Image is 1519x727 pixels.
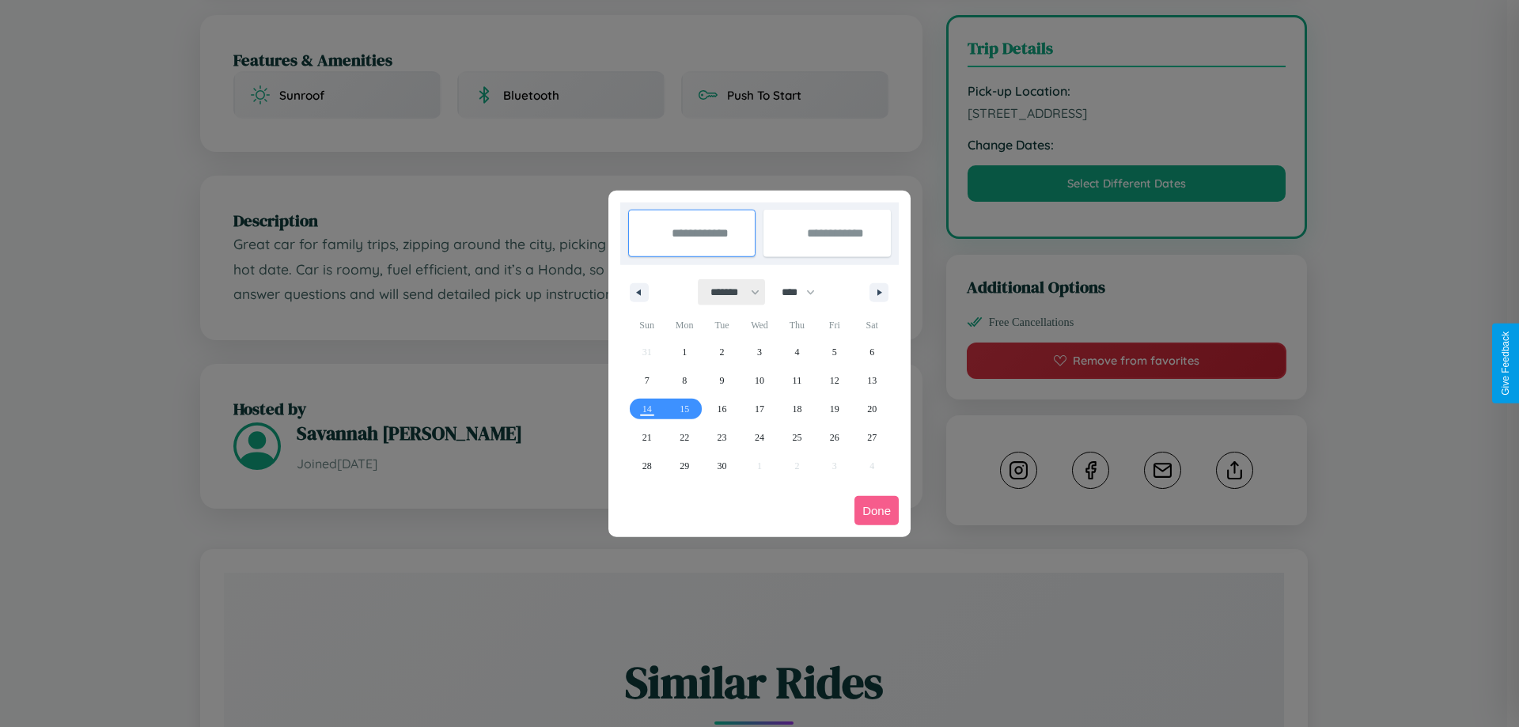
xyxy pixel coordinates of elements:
[680,452,689,480] span: 29
[757,338,762,366] span: 3
[703,423,741,452] button: 23
[703,366,741,395] button: 9
[741,395,778,423] button: 17
[628,423,665,452] button: 21
[867,423,877,452] span: 27
[628,395,665,423] button: 14
[1500,331,1511,396] div: Give Feedback
[703,312,741,338] span: Tue
[854,423,891,452] button: 27
[778,312,816,338] span: Thu
[830,395,839,423] span: 19
[665,312,703,338] span: Mon
[854,366,891,395] button: 13
[642,452,652,480] span: 28
[816,395,853,423] button: 19
[816,338,853,366] button: 5
[703,452,741,480] button: 30
[680,395,689,423] span: 15
[628,452,665,480] button: 28
[642,395,652,423] span: 14
[854,496,899,525] button: Done
[792,395,801,423] span: 18
[665,423,703,452] button: 22
[755,395,764,423] span: 17
[867,366,877,395] span: 13
[778,338,816,366] button: 4
[793,366,802,395] span: 11
[665,395,703,423] button: 15
[816,366,853,395] button: 12
[778,395,816,423] button: 18
[830,423,839,452] span: 26
[628,312,665,338] span: Sun
[718,452,727,480] span: 30
[703,338,741,366] button: 2
[816,423,853,452] button: 26
[628,366,665,395] button: 7
[854,338,891,366] button: 6
[832,338,837,366] span: 5
[867,395,877,423] span: 20
[682,338,687,366] span: 1
[720,366,725,395] span: 9
[741,338,778,366] button: 3
[778,423,816,452] button: 25
[741,423,778,452] button: 24
[854,312,891,338] span: Sat
[703,395,741,423] button: 16
[665,452,703,480] button: 29
[854,395,891,423] button: 20
[755,366,764,395] span: 10
[682,366,687,395] span: 8
[718,395,727,423] span: 16
[869,338,874,366] span: 6
[755,423,764,452] span: 24
[792,423,801,452] span: 25
[665,338,703,366] button: 1
[718,423,727,452] span: 23
[778,366,816,395] button: 11
[741,366,778,395] button: 10
[642,423,652,452] span: 21
[816,312,853,338] span: Fri
[830,366,839,395] span: 12
[741,312,778,338] span: Wed
[645,366,650,395] span: 7
[680,423,689,452] span: 22
[665,366,703,395] button: 8
[794,338,799,366] span: 4
[720,338,725,366] span: 2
